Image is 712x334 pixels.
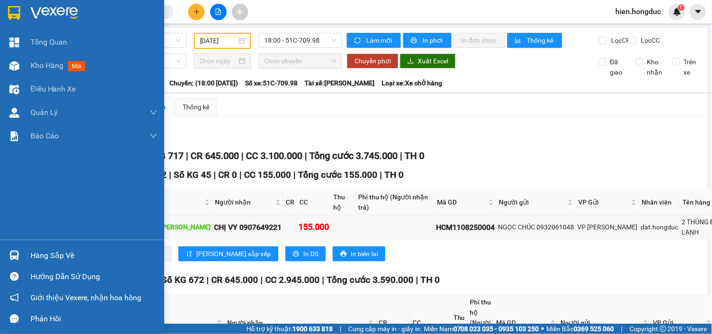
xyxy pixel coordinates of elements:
strong: 0708 023 035 - 0935 103 250 [453,325,539,333]
span: down [150,132,157,140]
span: Tổng cước 155.000 [298,169,377,180]
span: VP Gửi [578,197,629,207]
span: Làm mới [366,35,393,46]
span: Báo cáo [31,130,59,142]
img: warehouse-icon [9,84,19,94]
th: CR [283,190,297,215]
span: VP Gửi [653,318,704,328]
span: sync [354,37,362,45]
div: HCM1108250004 [436,221,495,233]
div: NGỌC CHÚC 0932061048 [498,222,574,232]
span: bar-chart [515,37,523,45]
span: Người gửi [499,197,566,207]
td: VP Hồ Chí Minh [576,215,639,239]
span: printer [293,250,299,258]
span: download [407,58,414,65]
span: down [150,109,157,116]
span: Mã GD [437,197,487,207]
span: CC 3.100.000 [246,150,302,161]
span: Số KG 45 [174,169,211,180]
span: aim [237,8,243,15]
div: Hàng sắp về [31,249,157,263]
span: Tổng Quan [31,36,67,48]
span: printer [340,250,347,258]
span: Người nhận [215,197,274,207]
span: plus [193,8,200,15]
span: sort-ascending [186,250,192,258]
span: [PERSON_NAME] sắp xếp [196,249,271,259]
strong: 0369 525 060 [574,325,614,333]
button: In đơn chọn [454,33,505,48]
span: CR 645.000 [211,274,258,285]
span: Người gửi [561,318,641,328]
button: plus [188,4,205,20]
span: Mã GD [497,318,549,328]
span: Lọc CR [608,35,632,46]
span: | [322,274,324,285]
span: In biên lai [351,249,378,259]
span: Lọc CC [637,35,662,46]
div: Thống kê [183,102,209,112]
th: Nhân viên [639,190,680,215]
span: CC 155.000 [244,169,291,180]
span: | [416,274,418,285]
span: Người nhận [227,318,367,328]
span: Miền Bắc [547,324,614,334]
span: 1 [680,4,683,11]
span: Chọn chuyến [264,54,337,68]
div: Hướng dẫn sử dụng [31,270,157,284]
span: | [305,150,307,161]
input: Chọn ngày [199,56,237,66]
span: In DS [303,249,318,259]
button: Chuyển phơi [347,53,398,68]
img: dashboard-icon [9,38,19,47]
button: sort-ascending[PERSON_NAME] sắp xếp [178,246,278,261]
span: Kho hàng [31,61,63,70]
img: solution-icon [9,131,19,141]
span: | [241,150,244,161]
span: mới [68,61,85,71]
span: Tài xế: [PERSON_NAME] [305,78,375,88]
div: 155.000 [299,220,329,234]
img: warehouse-icon [9,108,19,118]
span: message [10,314,19,323]
span: hien.hongduc [608,6,669,17]
div: CHỊ VY 0907649221 [214,221,282,233]
div: Phản hồi [31,312,157,326]
span: 18:00 - 51C-709.98 [264,33,337,47]
span: Số KG 672 [161,274,204,285]
button: bar-chartThống kê [507,33,562,48]
button: syncLàm mới [347,33,401,48]
div: VP [PERSON_NAME] [577,222,637,232]
span: | [207,274,209,285]
button: printerIn biên lai [333,246,385,261]
img: warehouse-icon [9,61,19,71]
span: Kho nhận [643,57,666,77]
span: Hỗ trợ kỹ thuật: [246,324,333,334]
th: Phí thu hộ (Người nhận trả) [356,190,435,215]
div: dat.hongduc [641,222,678,232]
span: | [400,150,402,161]
input: 11/08/2025 [200,36,237,46]
span: | [260,274,263,285]
span: | [621,324,623,334]
span: In phơi [422,35,444,46]
span: Giới thiệu Vexere, nhận hoa hồng [31,292,141,304]
span: Cung cấp máy in - giấy in: [348,324,421,334]
th: Thu hộ [331,190,356,215]
span: Số xe: 51C-709.98 [245,78,298,88]
td: HCM1108250004 [435,215,497,239]
span: printer [411,37,419,45]
span: TH 0 [405,150,424,161]
span: CR 0 [218,169,237,180]
button: downloadXuất Excel [400,53,456,68]
img: icon-new-feature [673,8,681,16]
span: CC 2.945.000 [265,274,320,285]
span: | [239,169,242,180]
button: printerIn DS [285,246,326,261]
span: Đã giao [606,57,629,77]
span: ⚪️ [542,327,544,331]
span: question-circle [10,272,19,281]
span: file-add [215,8,222,15]
span: TH 0 [421,274,440,285]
